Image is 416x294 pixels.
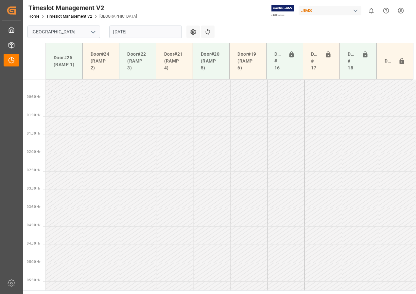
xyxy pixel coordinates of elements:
a: Timeslot Management V2 [46,14,92,19]
span: 05:00 Hr [27,260,40,264]
span: 01:00 Hr [27,113,40,117]
button: JIMS [299,4,364,17]
div: Doors # 16 [272,48,286,74]
div: Door#19 (RAMP 6) [235,48,261,74]
input: DD-MM-YYYY [109,26,182,38]
div: Door#22 (RAMP 3) [125,48,150,74]
div: Door#20 (RAMP 5) [198,48,224,74]
div: Door#24 (RAMP 2) [88,48,114,74]
button: open menu [88,27,98,37]
span: 02:00 Hr [27,150,40,154]
div: Door#21 (RAMP 4) [162,48,187,74]
div: Doors # 17 [308,48,322,74]
div: Timeslot Management V2 [28,3,137,13]
div: Door#23 [382,55,396,67]
span: 00:30 Hr [27,95,40,99]
a: Home [28,14,39,19]
span: 04:30 Hr [27,242,40,245]
span: 02:30 Hr [27,168,40,172]
span: 01:30 Hr [27,132,40,135]
span: 05:30 Hr [27,278,40,282]
button: show 0 new notifications [364,3,379,18]
span: 03:00 Hr [27,187,40,190]
img: Exertis%20JAM%20-%20Email%20Logo.jpg_1722504956.jpg [271,5,294,16]
div: Door#25 (RAMP 1) [51,52,77,71]
button: Help Center [379,3,393,18]
div: JIMS [299,6,361,15]
input: Type to search/select [27,26,100,38]
span: 03:30 Hr [27,205,40,209]
div: Doors # 18 [345,48,359,74]
span: 04:00 Hr [27,223,40,227]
